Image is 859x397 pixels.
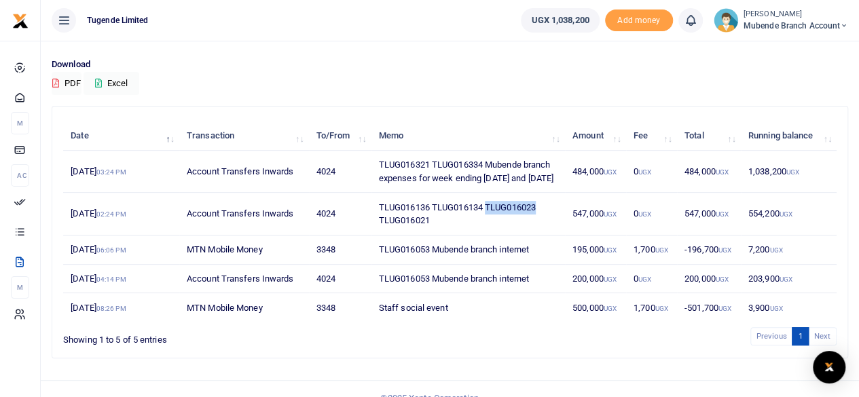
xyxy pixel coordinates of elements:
[63,265,179,294] td: [DATE]
[626,235,677,265] td: 1,700
[309,293,371,322] td: 3348
[626,293,677,322] td: 1,700
[12,15,29,25] a: logo-small logo-large logo-large
[786,168,799,176] small: UGX
[716,210,729,218] small: UGX
[714,8,738,33] img: profile-user
[11,276,29,299] li: M
[63,193,179,235] td: [DATE]
[741,151,837,193] td: 1,038,200
[11,164,29,187] li: Ac
[52,72,81,95] button: PDF
[605,10,673,32] li: Toup your wallet
[565,265,626,294] td: 200,000
[515,8,604,33] li: Wallet ballance
[96,276,126,283] small: 04:14 PM
[626,193,677,235] td: 0
[179,265,309,294] td: Account Transfers Inwards
[309,235,371,265] td: 3348
[741,121,837,151] th: Running balance: activate to sort column ascending
[716,168,729,176] small: UGX
[638,168,651,176] small: UGX
[792,327,808,345] a: 1
[741,193,837,235] td: 554,200
[626,151,677,193] td: 0
[605,10,673,32] span: Add money
[81,14,154,26] span: Tugende Limited
[769,305,782,312] small: UGX
[309,265,371,294] td: 4024
[309,121,371,151] th: To/From: activate to sort column ascending
[96,246,126,254] small: 06:06 PM
[309,151,371,193] td: 4024
[179,193,309,235] td: Account Transfers Inwards
[96,305,126,312] small: 08:26 PM
[604,210,617,218] small: UGX
[605,14,673,24] a: Add money
[52,58,848,72] p: Download
[12,13,29,29] img: logo-small
[531,14,589,27] span: UGX 1,038,200
[84,72,139,95] button: Excel
[626,265,677,294] td: 0
[769,246,782,254] small: UGX
[371,193,565,235] td: TLUG016136 TLUG016134 TLUG016023 TLUG016021
[744,9,848,20] small: [PERSON_NAME]
[677,293,741,322] td: -501,700
[11,112,29,134] li: M
[371,265,565,294] td: TLUG016053 Mubende branch internet
[96,210,126,218] small: 02:24 PM
[638,276,651,283] small: UGX
[371,151,565,193] td: TLUG016321 TLUG016334 Mubende branch expenses for week ending [DATE] and [DATE]
[677,265,741,294] td: 200,000
[677,193,741,235] td: 547,000
[655,246,668,254] small: UGX
[741,235,837,265] td: 7,200
[309,193,371,235] td: 4024
[741,265,837,294] td: 203,900
[371,121,565,151] th: Memo: activate to sort column ascending
[371,235,565,265] td: TLUG016053 Mubende branch internet
[677,235,741,265] td: -196,700
[779,276,792,283] small: UGX
[565,235,626,265] td: 195,000
[63,121,179,151] th: Date: activate to sort column descending
[744,20,848,32] span: Mubende Branch Account
[63,326,380,347] div: Showing 1 to 5 of 5 entries
[565,151,626,193] td: 484,000
[565,121,626,151] th: Amount: activate to sort column ascending
[677,151,741,193] td: 484,000
[716,276,729,283] small: UGX
[677,121,741,151] th: Total: activate to sort column ascending
[179,235,309,265] td: MTN Mobile Money
[604,305,617,312] small: UGX
[63,235,179,265] td: [DATE]
[96,168,126,176] small: 03:24 PM
[63,151,179,193] td: [DATE]
[179,293,309,322] td: MTN Mobile Money
[718,305,731,312] small: UGX
[565,193,626,235] td: 547,000
[779,210,792,218] small: UGX
[741,293,837,322] td: 3,900
[179,151,309,193] td: Account Transfers Inwards
[521,8,599,33] a: UGX 1,038,200
[638,210,651,218] small: UGX
[63,293,179,322] td: [DATE]
[371,293,565,322] td: Staff social event
[655,305,668,312] small: UGX
[604,246,617,254] small: UGX
[714,8,848,33] a: profile-user [PERSON_NAME] Mubende Branch Account
[813,351,845,383] div: Open Intercom Messenger
[604,276,617,283] small: UGX
[604,168,617,176] small: UGX
[626,121,677,151] th: Fee: activate to sort column ascending
[718,246,731,254] small: UGX
[179,121,309,151] th: Transaction: activate to sort column ascending
[565,293,626,322] td: 500,000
